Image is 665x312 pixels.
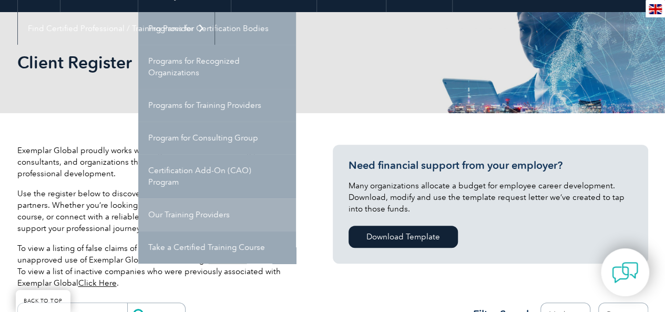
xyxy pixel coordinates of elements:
[78,278,117,288] a: Click Here
[17,188,301,234] p: Use the register below to discover detailed profiles and offerings from our partners. Whether you...
[138,231,296,264] a: Take a Certified Training Course
[138,122,296,154] a: Program for Consulting Group
[349,180,632,215] p: Many organizations allocate a budget for employee career development. Download, modify and use th...
[138,154,296,198] a: Certification Add-On (CAO) Program
[17,243,301,289] p: To view a listing of false claims of Exemplar Global training certification or unapproved use of ...
[349,226,458,248] a: Download Template
[17,145,301,179] p: Exemplar Global proudly works with a global network of training providers, consultants, and organ...
[138,198,296,231] a: Our Training Providers
[138,89,296,122] a: Programs for Training Providers
[138,12,296,45] a: Programs for Certification Bodies
[649,4,662,14] img: en
[138,45,296,89] a: Programs for Recognized Organizations
[18,12,214,45] a: Find Certified Professional / Training Provider
[17,54,459,71] h2: Client Register
[16,290,70,312] a: BACK TO TOP
[612,259,638,286] img: contact-chat.png
[349,159,632,172] h3: Need financial support from your employer?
